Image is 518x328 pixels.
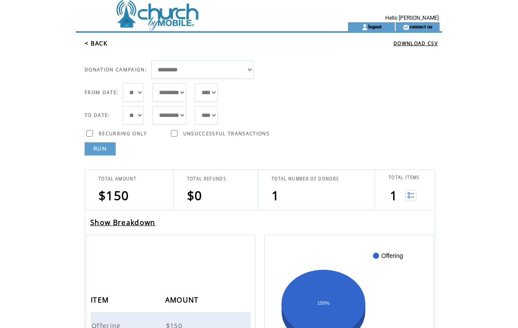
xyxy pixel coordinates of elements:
a: ITEM [91,297,111,302]
span: FROM DATE: [85,89,118,95]
span: TOTAL REFUNDS [187,176,226,182]
a: contact us [409,24,433,29]
img: View list [405,190,416,201]
a: AMOUNT [165,297,201,302]
img: account_icon.gif [362,24,368,31]
span: TOTAL AMOUNT [99,176,136,182]
img: contact_us_icon.gif [403,24,409,31]
text: Offering [381,252,403,259]
span: $150 [99,187,129,204]
span: DONATION CAMPAIGN: [85,67,147,73]
a: < BACK [85,39,107,47]
span: 1 [390,187,397,204]
span: $0 [187,187,202,204]
a: logout [368,24,382,29]
text: 100% [317,300,330,306]
span: AMOUNT [165,293,201,309]
span: UNSUCCESSFUL TRANSACTIONS [183,130,270,137]
a: Show Breakdown [90,218,156,227]
a: DOWNLOAD CSV [394,40,438,46]
span: Hello [PERSON_NAME] [385,15,439,21]
span: TOTAL ITEMS [389,175,420,180]
span: TO DATE: [85,112,110,118]
span: 1 [272,187,279,204]
span: ITEM [91,293,111,309]
span: TOTAL NUMBER OF DONORS [272,176,339,182]
span: RECURRING ONLY [99,130,147,137]
a: RUN [85,142,116,155]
